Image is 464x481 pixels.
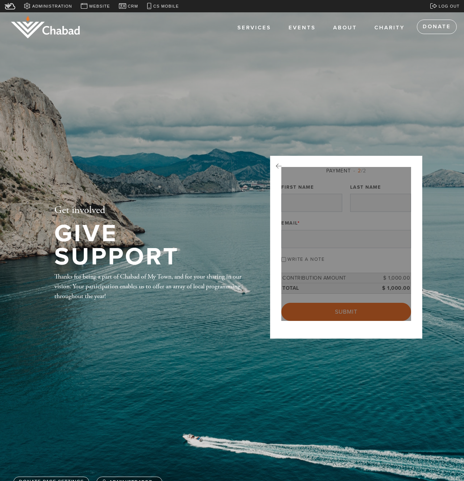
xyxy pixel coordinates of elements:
h1: Give Support [54,222,246,269]
a: Donate [417,20,457,34]
img: logo_half.png [11,16,80,38]
span: CRM [128,3,138,9]
a: Charity [369,21,410,35]
h2: Get involved [54,204,246,217]
span: CS Mobile [153,3,179,9]
a: Services [232,21,277,35]
a: Events [283,21,321,35]
span: Log out [439,3,460,9]
div: Thanks for being a part of Chabad of My Town, and for your sharing in our vision. Your participat... [54,272,246,301]
span: Website [89,3,110,9]
a: About [328,21,362,35]
span: Administration [32,3,72,9]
